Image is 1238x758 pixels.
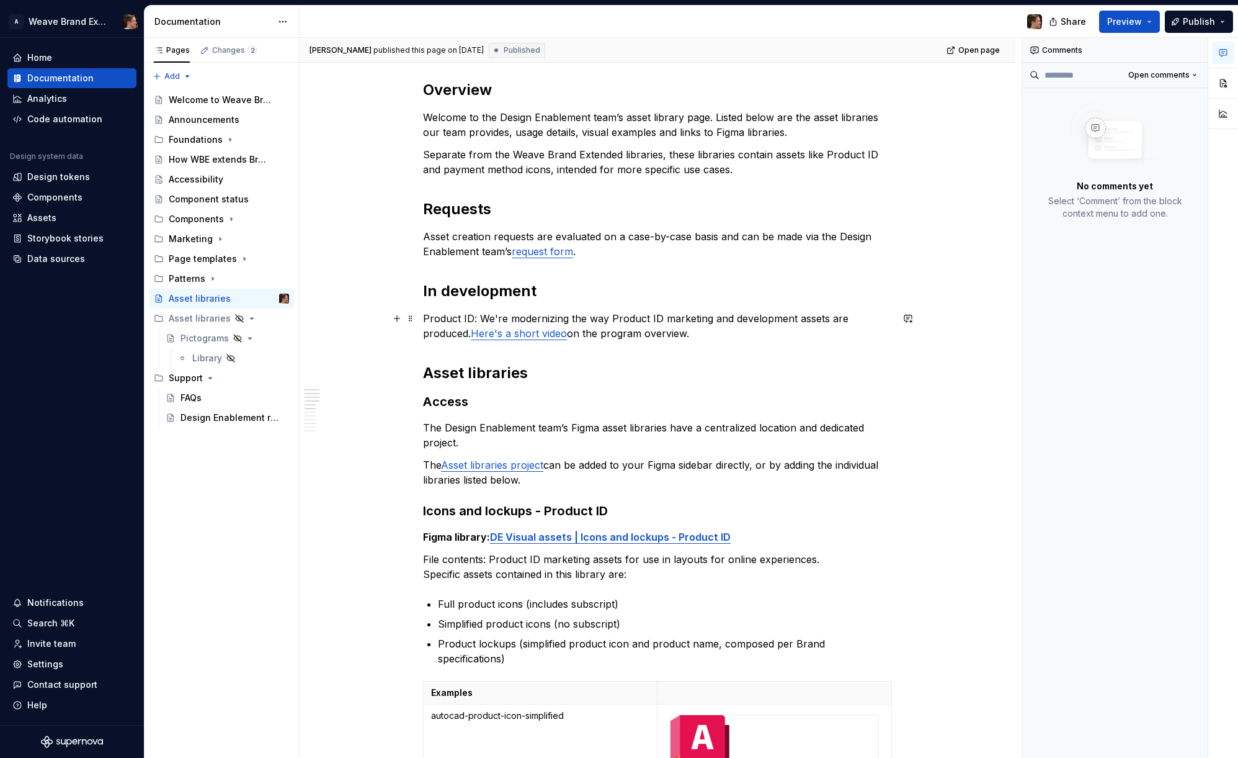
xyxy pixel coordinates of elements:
svg: Supernova Logo [41,736,103,748]
span: Add [164,71,180,81]
a: Components [7,187,136,207]
a: Design Enablement requests [161,408,294,428]
img: Alexis Morin [1027,14,1042,29]
a: Component status [149,189,294,209]
div: Storybook stories [27,232,104,245]
div: Documentation [154,16,272,28]
a: Code automation [7,109,136,129]
div: Components [169,213,224,225]
h2: Overview [423,80,892,100]
div: published this page on [DATE] [373,45,484,55]
a: Storybook stories [7,228,136,248]
h3: Icons and lockups - Product ID [423,502,892,520]
button: Help [7,695,136,715]
h2: Asset libraries [423,363,892,383]
div: Asset libraries [169,292,231,305]
div: Components [27,191,82,204]
a: FAQs [161,388,294,408]
p: The can be added to your Figma sidebar directly, or by adding the individual libraries listed below. [423,458,892,487]
button: Publish [1165,11,1233,33]
div: Invite team [27,638,76,650]
button: Contact support [7,675,136,695]
div: Pages [154,45,190,55]
div: Components [149,209,294,229]
div: Design Enablement requests [180,412,283,424]
div: Search ⌘K [27,617,74,629]
div: Announcements [169,114,239,126]
div: Weave Brand Extended [29,16,108,28]
div: Component status [169,193,249,205]
a: Assets [7,208,136,228]
img: Alexis Morin [279,294,289,304]
div: Library [192,352,222,364]
div: Comments [1022,38,1208,63]
div: Page tree [149,90,294,428]
p: Product lockups (simplified product icon and product name, composed per Brand specifications) [438,636,892,666]
a: Design tokens [7,167,136,187]
div: Patterns [169,273,205,285]
div: Design tokens [27,171,90,183]
span: 2 [247,45,257,55]
button: AWeave Brand ExtendedAlexis Morin [2,8,141,35]
p: File contents: Product ID marketing assets for use in layouts for online experiences. Specific as... [423,552,892,582]
div: Support [149,368,294,388]
div: Documentation [27,72,94,84]
div: Accessibility [169,173,223,186]
a: Asset librariesAlexis Morin [149,289,294,309]
div: Foundations [149,130,294,150]
p: Examples [431,687,649,699]
p: Simplified product icons (no subscript) [438,616,892,631]
div: FAQs [180,392,202,404]
div: Changes [212,45,257,55]
div: Marketing [169,233,213,245]
a: request form [512,245,573,258]
p: Product ID: We're modernizing the way Product ID marketing and development assets are produced. o... [423,311,892,341]
div: Asset libraries [149,309,294,328]
div: How WBE extends Brand [169,153,271,166]
a: Here's a short video [471,327,567,340]
button: Open comments [1123,66,1203,84]
a: Data sources [7,249,136,269]
h3: Access [423,393,892,410]
h2: Requests [423,199,892,219]
div: Design system data [10,151,83,161]
a: Pictograms [161,328,294,348]
a: Settings [7,654,136,674]
div: Analytics [27,92,67,105]
a: Home [7,48,136,68]
div: Patterns [149,269,294,289]
div: A [9,14,24,29]
p: Separate from the Weave Brand Extended libraries, these libraries contain assets like Product ID ... [423,147,892,177]
p: The Design Enablement team’s Figma asset libraries have a centralized location and dedicated proj... [423,420,892,450]
span: Share [1061,16,1086,28]
a: How WBE extends Brand [149,150,294,169]
p: autocad-product-icon-simplified [431,710,649,722]
div: Assets [27,212,56,224]
div: Notifications [27,597,84,609]
div: Welcome to Weave Brand Extended [169,94,271,106]
div: Foundations [169,133,223,146]
p: No comments yet [1077,180,1153,192]
div: Data sources [27,253,85,265]
button: Notifications [7,593,136,613]
span: Open page [958,45,1000,55]
a: Asset libraries project [441,459,543,471]
p: Asset creation requests are evaluated on a case-by-case basis and can be made via the Design Enab... [423,229,892,259]
h2: In development [423,281,892,301]
div: Pictograms [180,332,229,345]
a: Library [172,348,294,368]
div: Asset libraries [169,312,231,325]
button: Add [149,68,195,85]
span: Open comments [1128,70,1190,80]
div: Settings [27,658,63,670]
button: Share [1043,11,1094,33]
div: Page templates [169,253,237,265]
img: Alexis Morin [123,14,138,29]
a: Analytics [7,89,136,109]
div: Marketing [149,229,294,249]
strong: DE Visual assets | Icons and lockups - Product ID [490,531,731,543]
p: Select ‘Comment’ from the block context menu to add one. [1037,195,1193,220]
span: Publish [1183,16,1215,28]
a: Welcome to Weave Brand Extended [149,90,294,110]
